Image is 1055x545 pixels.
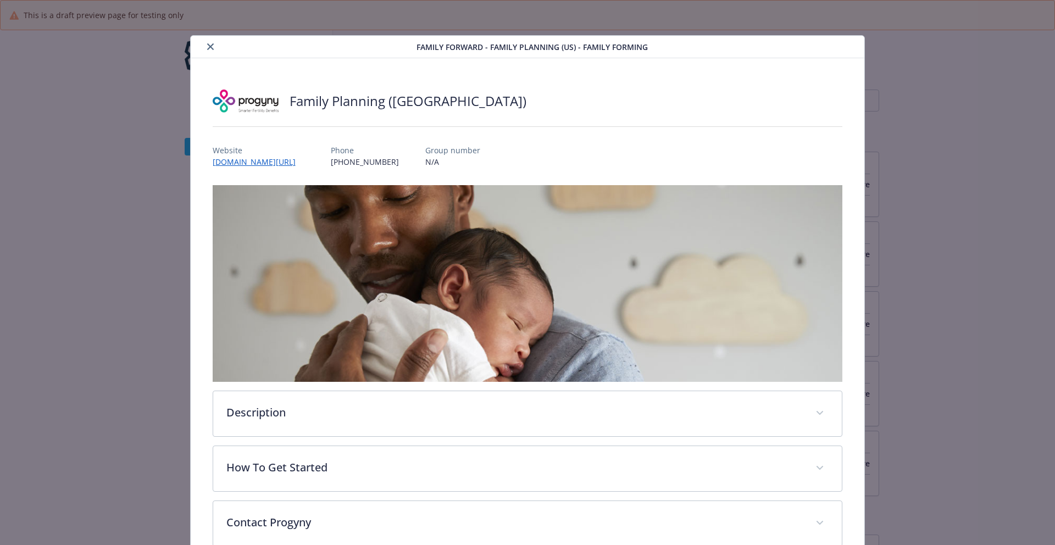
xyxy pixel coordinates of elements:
button: close [204,40,217,53]
a: [DOMAIN_NAME][URL] [213,157,304,167]
img: banner [213,185,843,382]
p: Group number [425,144,480,156]
img: Progyny [213,85,279,118]
span: Family Forward - Family Planning (US) - Family Forming [417,41,648,53]
p: Phone [331,144,399,156]
h2: Family Planning ([GEOGRAPHIC_DATA]) [290,92,526,110]
div: Description [213,391,842,436]
p: N/A [425,156,480,168]
p: Description [226,404,803,421]
p: Website [213,144,304,156]
p: How To Get Started [226,459,803,476]
div: How To Get Started [213,446,842,491]
p: [PHONE_NUMBER] [331,156,399,168]
p: Contact Progyny [226,514,803,531]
